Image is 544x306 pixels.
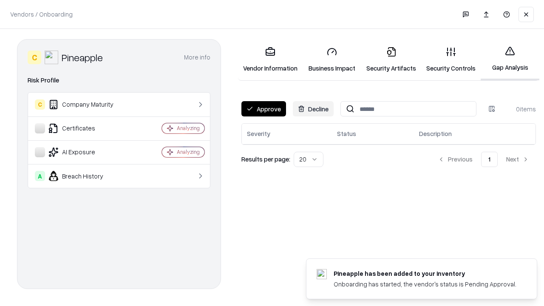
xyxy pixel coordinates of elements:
img: Pineapple [45,51,58,64]
div: Status [337,129,356,138]
a: Gap Analysis [481,39,539,80]
a: Security Artifacts [361,40,421,79]
a: Security Controls [421,40,481,79]
div: Pineapple has been added to your inventory [334,269,516,278]
div: Certificates [35,123,136,133]
div: Pineapple [62,51,103,64]
nav: pagination [431,152,536,167]
a: Business Impact [303,40,361,79]
button: More info [184,50,210,65]
div: Company Maturity [35,99,136,110]
div: Risk Profile [28,75,210,85]
div: C [28,51,41,64]
a: Vendor Information [238,40,303,79]
p: Vendors / Onboarding [10,10,73,19]
div: Description [419,129,452,138]
div: C [35,99,45,110]
div: Analyzing [177,125,200,132]
div: Onboarding has started, the vendor's status is Pending Approval. [334,280,516,289]
button: 1 [481,152,498,167]
div: Analyzing [177,148,200,156]
div: 0 items [502,105,536,113]
button: Approve [241,101,286,116]
div: A [35,171,45,181]
div: AI Exposure [35,147,136,157]
p: Results per page: [241,155,290,164]
div: Breach History [35,171,136,181]
img: pineappleenergy.com [317,269,327,279]
div: Severity [247,129,270,138]
button: Decline [293,101,334,116]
